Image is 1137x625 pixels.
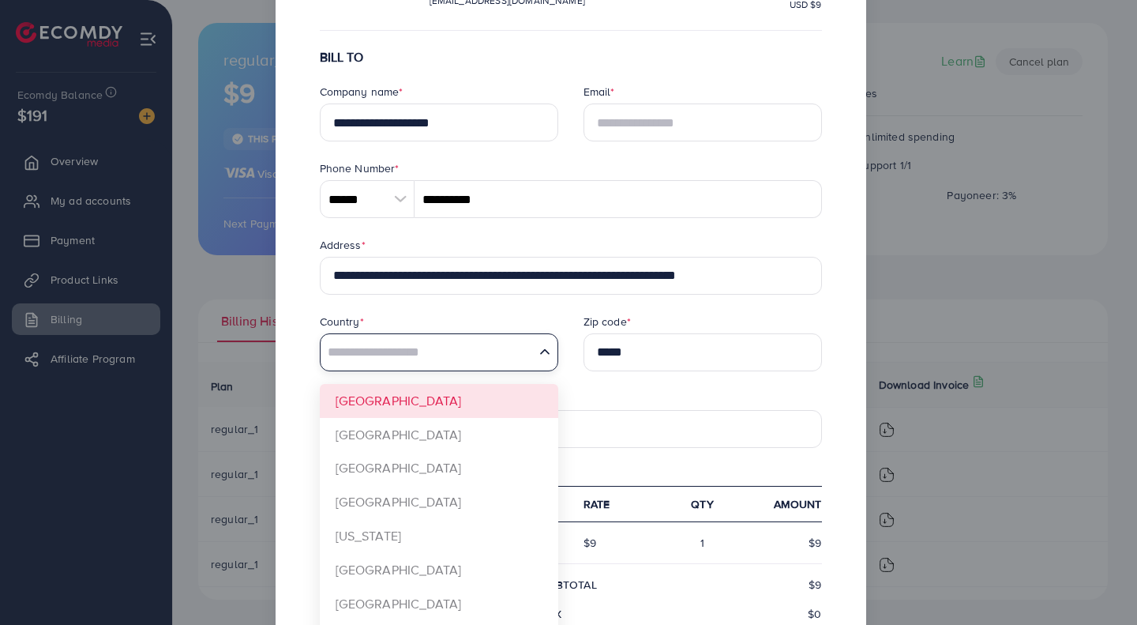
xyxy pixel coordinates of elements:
[320,84,403,100] label: Company name
[584,314,631,329] label: Zip code
[320,50,822,65] h6: BILL TO
[584,84,615,100] label: Email
[320,160,400,176] label: Phone Number
[320,333,558,371] div: Search for option
[659,496,746,512] div: qty
[529,606,682,622] div: Tax
[322,341,533,365] input: Search for option
[320,390,433,406] label: VAT number (Optional)
[681,577,835,593] div: $9
[746,535,834,551] div: $9
[320,314,364,329] label: Country
[681,606,835,622] div: $0
[746,496,834,512] div: Amount
[320,237,366,253] label: Address
[307,535,571,551] div: Subscription Plan (regular_1)
[571,535,659,551] div: $9
[571,496,659,512] div: Rate
[529,577,682,593] div: subtotal
[307,496,571,512] div: Description
[1070,554,1125,613] iframe: Chat
[659,535,746,551] div: 1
